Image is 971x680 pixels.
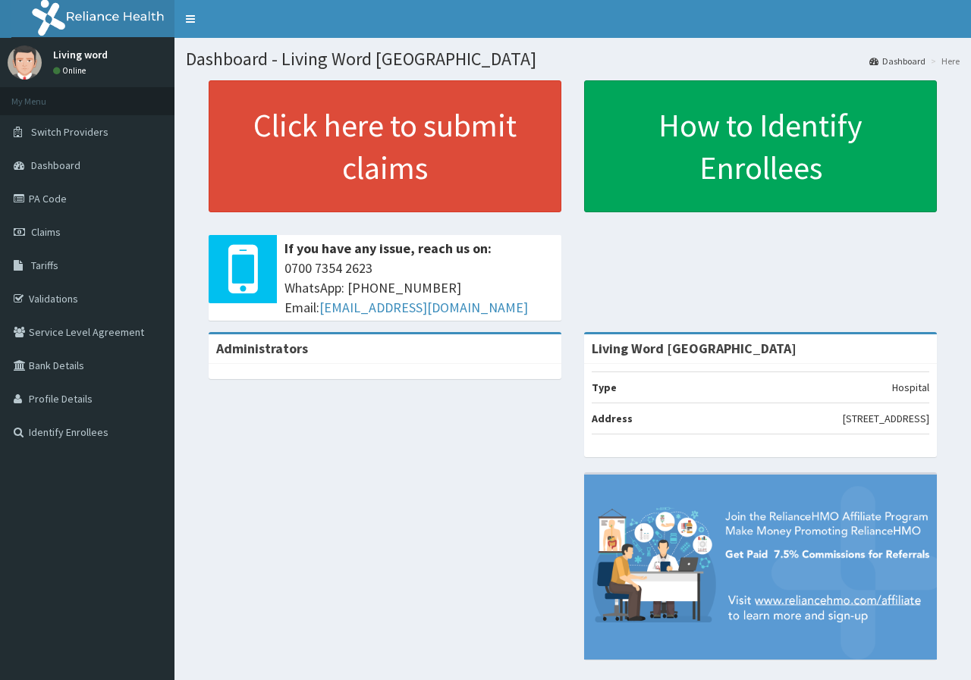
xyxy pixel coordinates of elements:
p: Hospital [892,380,929,395]
a: Dashboard [869,55,925,67]
span: Dashboard [31,158,80,172]
strong: Living Word [GEOGRAPHIC_DATA] [592,340,797,357]
span: Switch Providers [31,125,108,139]
span: Tariffs [31,259,58,272]
h1: Dashboard - Living Word [GEOGRAPHIC_DATA] [186,49,960,69]
span: 0700 7354 2623 WhatsApp: [PHONE_NUMBER] Email: [284,259,554,317]
a: How to Identify Enrollees [584,80,937,212]
b: Address [592,412,633,425]
b: Administrators [216,340,308,357]
p: Living word [53,49,108,60]
span: Claims [31,225,61,239]
b: If you have any issue, reach us on: [284,240,492,257]
a: [EMAIL_ADDRESS][DOMAIN_NAME] [319,299,528,316]
a: Online [53,65,90,76]
b: Type [592,381,617,394]
p: [STREET_ADDRESS] [843,411,929,426]
img: provider-team-banner.png [584,475,937,659]
li: Here [927,55,960,67]
a: Click here to submit claims [209,80,561,212]
img: User Image [8,45,42,80]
